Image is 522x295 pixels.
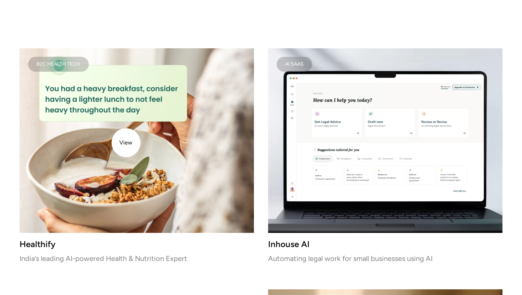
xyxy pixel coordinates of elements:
p: Automating legal work for small businesses using AI [268,256,502,261]
a: AI SAASInhouse AIAutomating legal work for small businesses using AI [268,48,502,261]
h3: Inhouse AI [268,241,502,247]
p: India’s leading AI-powered Health & Nutrition Expert [20,256,254,261]
div: B2C Health Tech [37,62,80,66]
h3: Healthify [20,241,254,247]
a: B2C Health TechHealthifyIndia’s leading AI-powered Health & Nutrition Expert [20,48,254,261]
div: AI SAAS [285,62,304,66]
